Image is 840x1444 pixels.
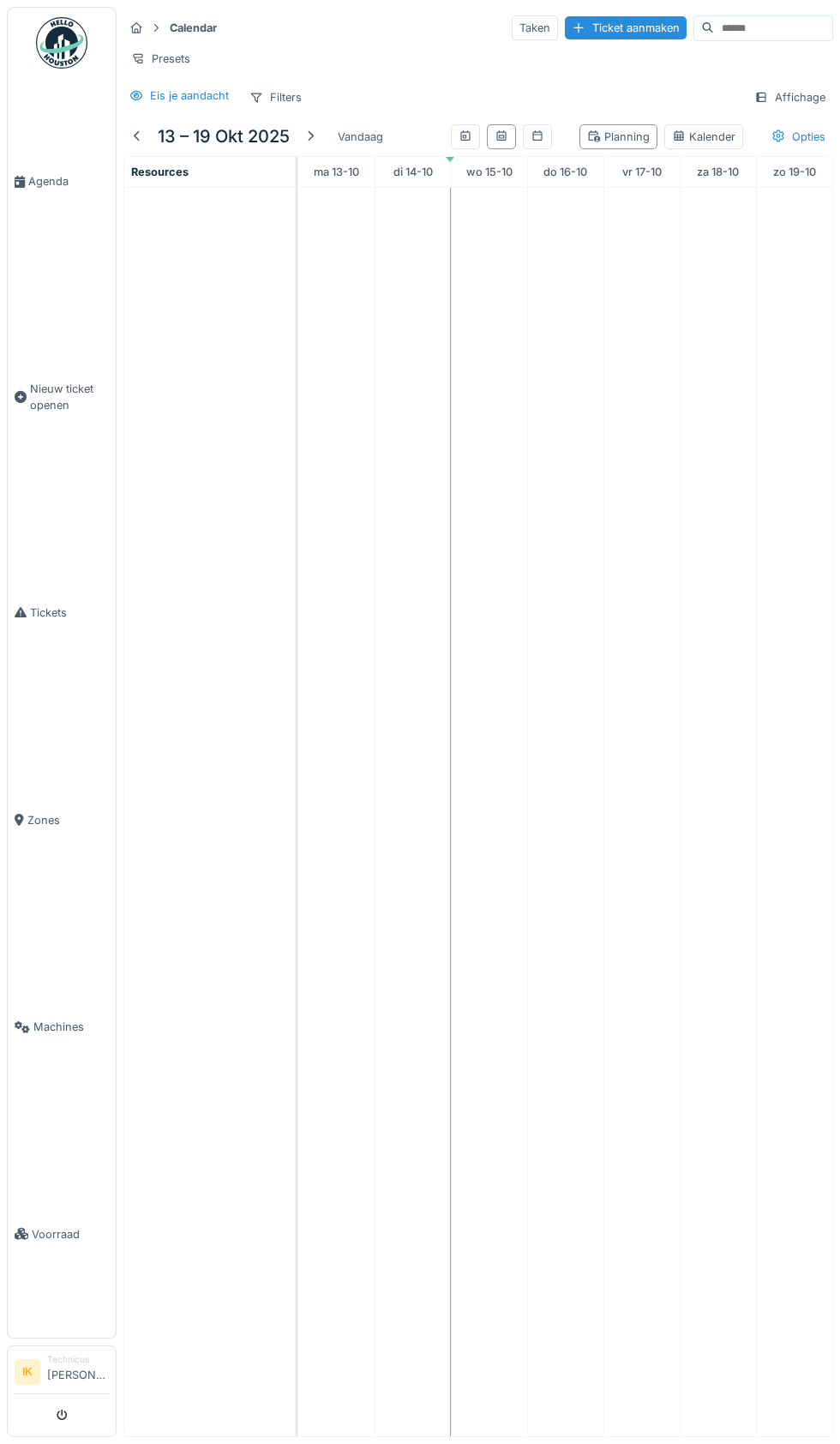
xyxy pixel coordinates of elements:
div: Technicus [47,1353,109,1366]
strong: Calendar [163,20,224,36]
span: Voorraad [32,1226,109,1242]
a: 17 oktober 2025 [618,160,666,184]
a: 16 oktober 2025 [539,160,591,184]
div: Opties [764,124,833,149]
h5: 13 – 19 okt 2025 [158,126,290,147]
span: Zones [27,812,109,828]
a: Agenda [8,78,116,286]
a: Voorraad [8,1131,116,1339]
a: Zones [8,716,116,924]
a: Tickets [8,509,116,717]
a: 18 oktober 2025 [693,160,743,184]
a: 15 oktober 2025 [462,160,517,184]
span: Nieuw ticket openen [30,381,109,413]
div: Filters [242,85,309,110]
a: 19 oktober 2025 [769,160,820,184]
div: Ticket aanmaken [565,16,687,39]
div: Taken [512,15,558,40]
span: Machines [33,1019,109,1035]
img: Badge_color-CXgf-gQk.svg [36,17,87,69]
li: IK [15,1359,40,1385]
a: Nieuw ticket openen [8,286,116,509]
a: IK Technicus[PERSON_NAME] [15,1353,109,1394]
div: Eis je aandacht [150,87,229,104]
div: Affichage [747,85,833,110]
span: Agenda [28,173,109,190]
a: 14 oktober 2025 [389,160,437,184]
div: Kalender [672,129,735,145]
span: Tickets [30,605,109,621]
a: 13 oktober 2025 [309,160,363,184]
div: Vandaag [331,125,390,148]
a: Machines [8,924,116,1131]
div: Planning [587,129,650,145]
span: Resources [131,165,189,178]
li: [PERSON_NAME] [47,1353,109,1390]
div: Presets [123,46,198,71]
